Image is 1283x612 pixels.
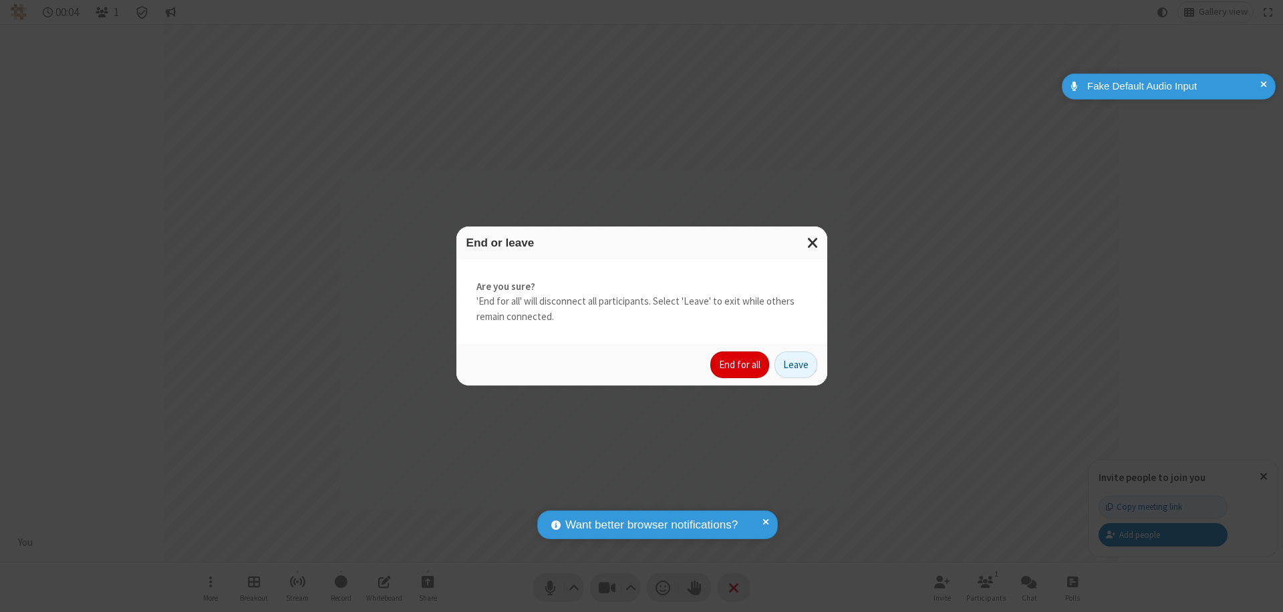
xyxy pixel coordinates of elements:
[710,351,769,378] button: End for all
[799,226,827,259] button: Close modal
[476,279,807,295] strong: Are you sure?
[466,237,817,249] h3: End or leave
[456,259,827,345] div: 'End for all' will disconnect all participants. Select 'Leave' to exit while others remain connec...
[1083,79,1266,94] div: Fake Default Audio Input
[565,516,738,534] span: Want better browser notifications?
[774,351,817,378] button: Leave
